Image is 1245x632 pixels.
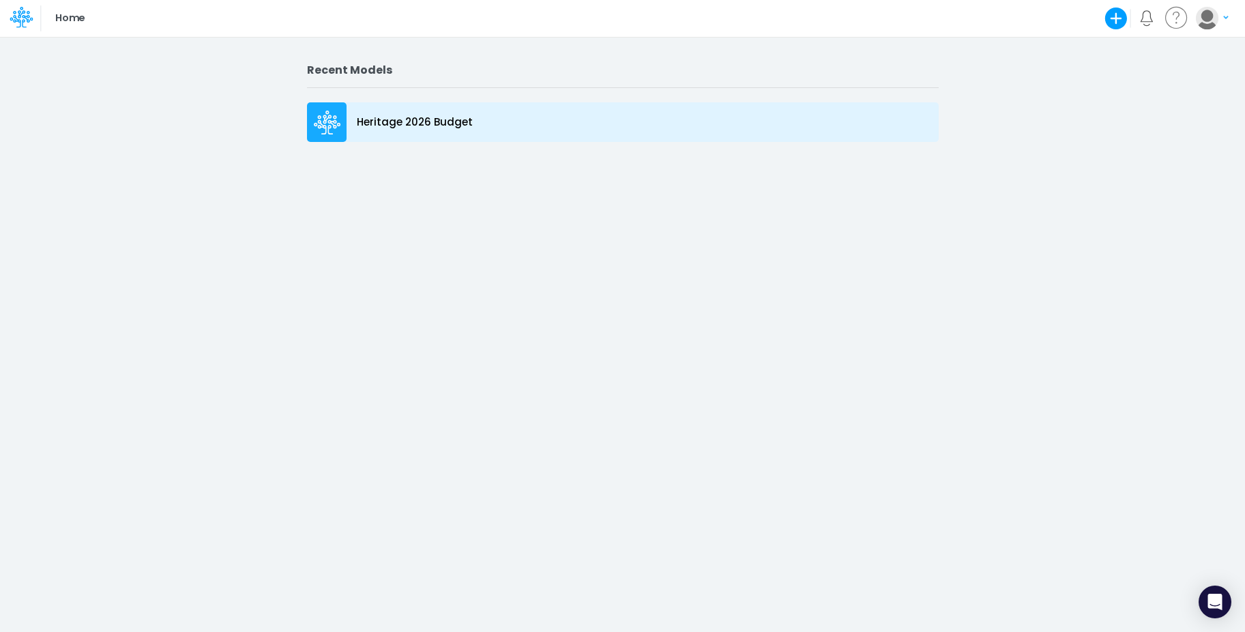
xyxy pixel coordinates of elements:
[1139,10,1154,26] a: Notifications
[55,11,85,26] p: Home
[307,63,939,76] h2: Recent Models
[1199,586,1231,618] div: Open Intercom Messenger
[357,115,473,130] p: Heritage 2026 Budget
[307,99,939,145] a: Heritage 2026 Budget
